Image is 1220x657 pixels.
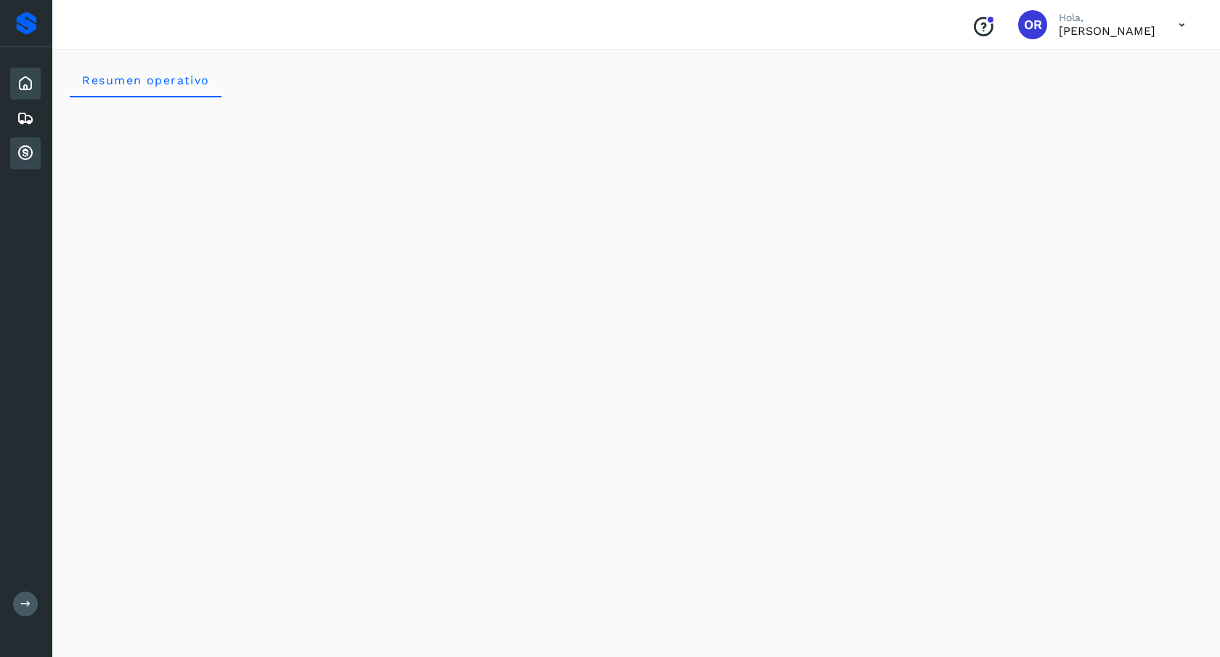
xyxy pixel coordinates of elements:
div: Embarques [10,102,41,134]
div: Cuentas por cobrar [10,137,41,169]
p: Hola, [1059,12,1155,24]
p: Oscar Ramirez Nava [1059,24,1155,38]
div: Inicio [10,68,41,100]
span: Resumen operativo [81,73,210,87]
